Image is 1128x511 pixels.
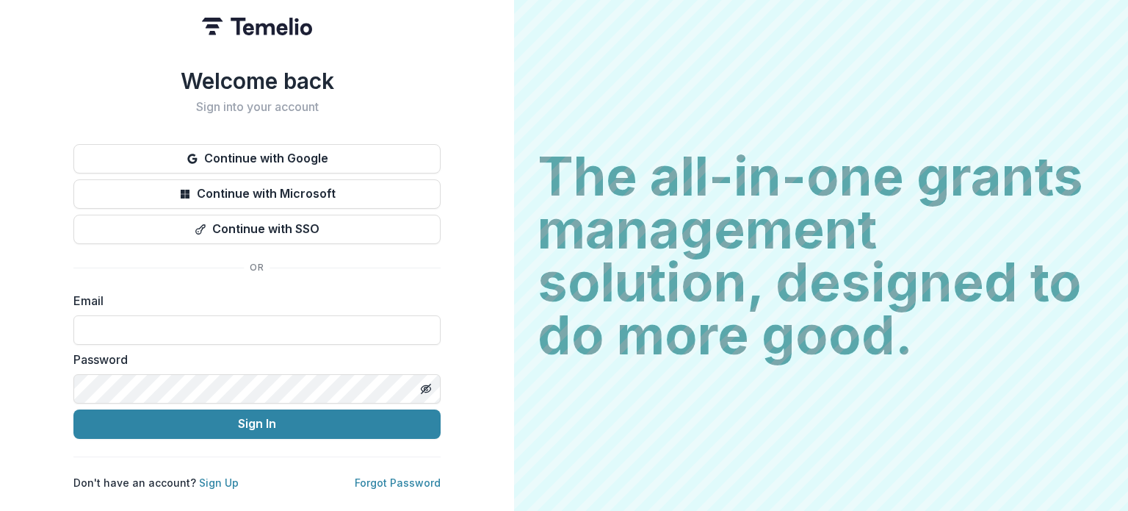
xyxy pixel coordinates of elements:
[73,215,441,244] button: Continue with SSO
[73,351,432,368] label: Password
[73,292,432,310] label: Email
[355,476,441,489] a: Forgot Password
[73,144,441,174] button: Continue with Google
[202,18,312,35] img: Temelio
[199,476,239,489] a: Sign Up
[414,377,438,401] button: Toggle password visibility
[73,179,441,209] button: Continue with Microsoft
[73,68,441,94] h1: Welcome back
[73,475,239,490] p: Don't have an account?
[73,410,441,439] button: Sign In
[73,100,441,114] h2: Sign into your account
